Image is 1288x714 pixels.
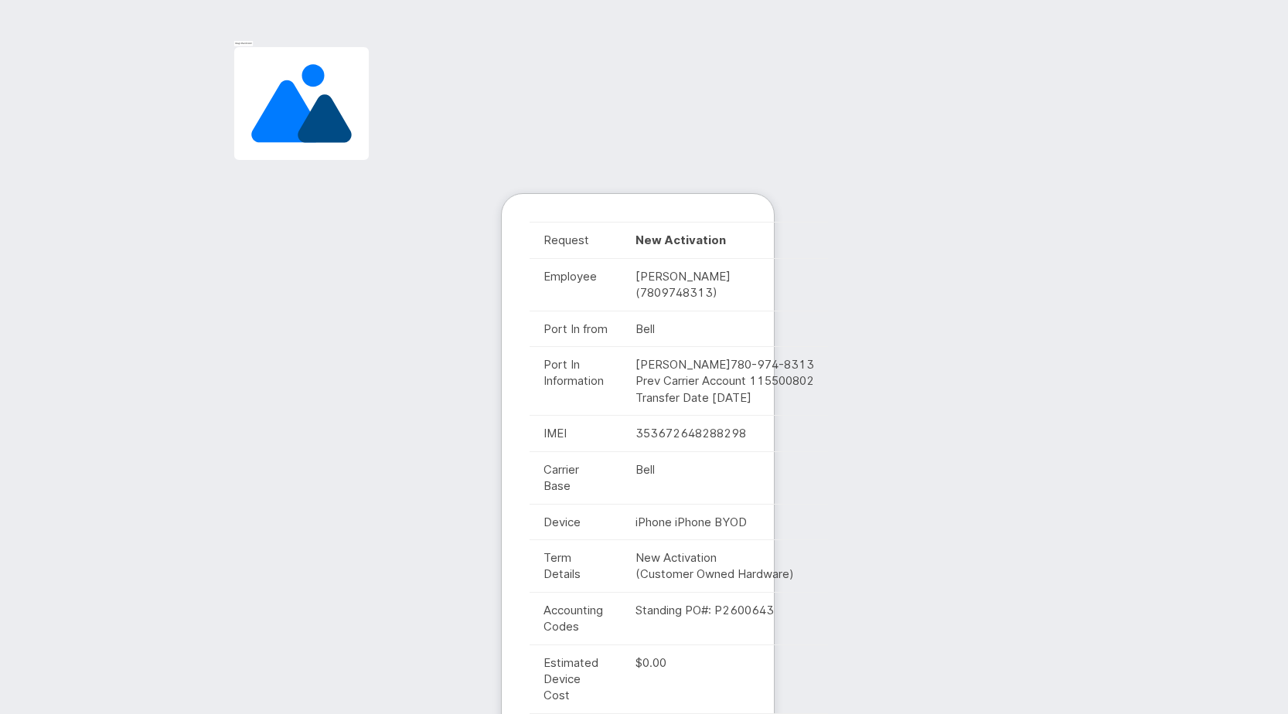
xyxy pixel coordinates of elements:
[622,504,828,539] td: iPhone iPhone BYOD
[530,644,622,713] td: Estimated Device Cost
[530,504,622,539] td: Device
[622,258,828,311] td: [PERSON_NAME] (7809748313)
[731,357,814,372] span: 780
[227,40,376,167] img: Image placeholder
[530,311,622,346] td: Port In from
[635,602,814,618] div: Standing PO#: P2600643
[635,233,726,247] strong: New Activation
[622,311,828,346] td: Bell
[622,451,828,504] td: Bell
[622,644,828,713] td: $0.00
[530,415,622,450] td: IMEI
[530,451,622,504] td: Carrier Base
[622,415,828,450] td: 353672648288298
[622,539,828,592] td: New Activation (Customer Owned Hardware)
[779,357,814,372] span: 8313
[530,592,622,644] td: Accounting Codes
[530,222,622,257] td: Request
[622,346,828,415] td: [PERSON_NAME] Prev Carrier Account 115500802 Transfer Date [DATE]
[530,258,622,311] td: Employee
[530,539,622,592] td: Term Details
[530,346,622,415] td: Port In Information
[751,357,779,372] span: 974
